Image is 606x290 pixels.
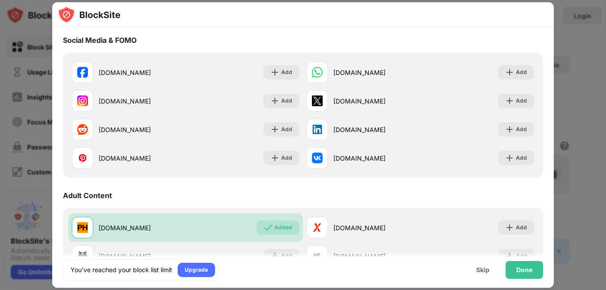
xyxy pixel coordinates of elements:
div: [DOMAIN_NAME] [333,153,420,163]
img: favicons [77,153,88,163]
div: Add [281,153,292,162]
div: Social Media & FOMO [63,36,137,45]
div: [DOMAIN_NAME] [333,252,420,261]
img: favicons [312,67,323,78]
img: favicons [312,95,323,106]
img: favicons [312,222,323,233]
div: Add [281,125,292,134]
div: Add [281,68,292,77]
img: favicons [312,124,323,135]
img: favicons [77,67,88,78]
div: Upgrade [185,265,208,274]
div: Add [516,96,527,105]
img: favicons [77,124,88,135]
div: You’ve reached your block list limit [71,265,172,274]
div: Add [281,96,292,105]
div: [DOMAIN_NAME] [333,125,420,134]
div: Skip [476,266,490,273]
div: Adult Content [63,191,112,200]
div: [DOMAIN_NAME] [99,96,186,106]
img: favicons [77,222,88,233]
div: [DOMAIN_NAME] [333,68,420,77]
div: Added [274,223,292,232]
div: [DOMAIN_NAME] [333,96,420,106]
img: favicons [312,153,323,163]
div: [DOMAIN_NAME] [333,223,420,232]
div: Done [516,266,532,273]
img: favicons [312,251,323,261]
img: logo-blocksite.svg [58,6,120,24]
div: Add [516,68,527,77]
div: Add [516,223,527,232]
div: [DOMAIN_NAME] [99,223,186,232]
div: [DOMAIN_NAME] [99,125,186,134]
div: [DOMAIN_NAME] [99,68,186,77]
img: favicons [77,95,88,106]
div: [DOMAIN_NAME] [99,252,186,261]
img: favicons [77,251,88,261]
div: Add [516,153,527,162]
div: [DOMAIN_NAME] [99,153,186,163]
div: Add [516,125,527,134]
